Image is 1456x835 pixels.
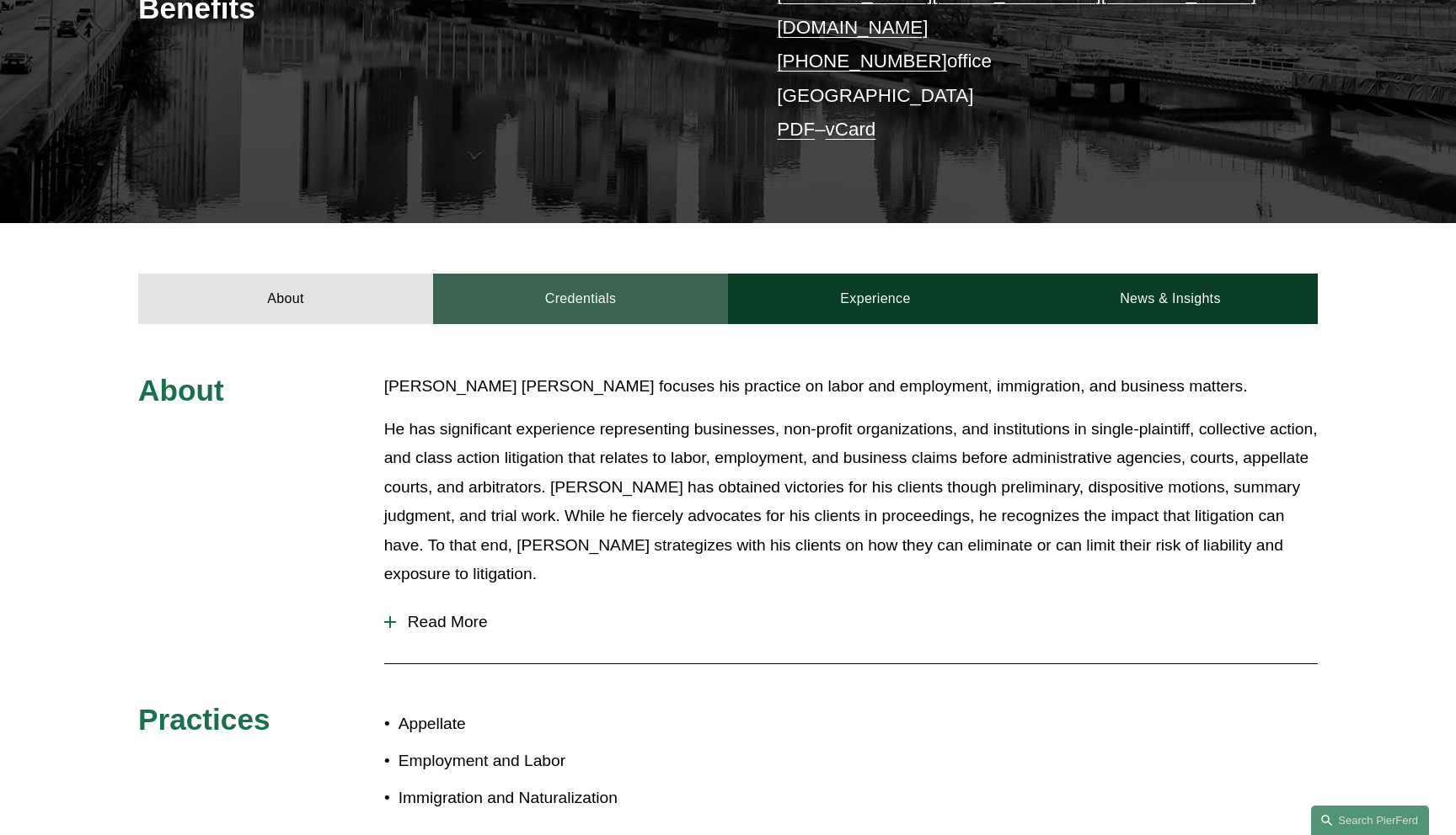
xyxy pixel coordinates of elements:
[1311,806,1429,835] a: Search this site
[138,703,270,736] span: Practices
[399,784,728,813] p: Immigration and Naturalization
[1023,274,1318,324] a: News & Insights
[399,747,728,776] p: Employment and Labor
[138,374,224,407] span: About
[399,710,728,739] p: Appellate
[384,372,1318,402] p: [PERSON_NAME] [PERSON_NAME] focuses his practice on labor and employment, immigration, and busine...
[728,274,1023,324] a: Experience
[777,119,815,140] a: PDF
[826,119,876,140] a: vCard
[777,51,947,72] a: [PHONE_NUMBER]
[138,274,433,324] a: About
[384,415,1318,589] p: He has significant experience representing businesses, non-profit organizations, and institutions...
[396,613,1318,631] span: Read More
[384,600,1318,644] button: Read More
[433,274,728,324] a: Credentials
